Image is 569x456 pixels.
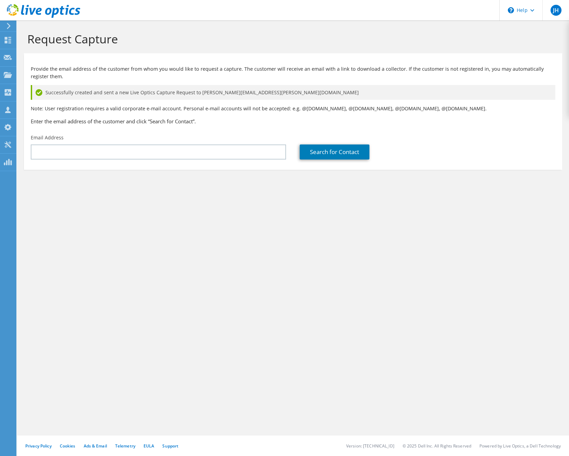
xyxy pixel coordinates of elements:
[27,32,555,46] h1: Request Capture
[162,443,178,449] a: Support
[31,134,64,141] label: Email Address
[60,443,76,449] a: Cookies
[25,443,52,449] a: Privacy Policy
[31,118,555,125] h3: Enter the email address of the customer and click “Search for Contact”.
[45,89,359,96] span: Successfully created and sent a new Live Optics Capture Request to [PERSON_NAME][EMAIL_ADDRESS][P...
[403,443,471,449] li: © 2025 Dell Inc. All Rights Reserved
[479,443,561,449] li: Powered by Live Optics, a Dell Technology
[84,443,107,449] a: Ads & Email
[115,443,135,449] a: Telemetry
[551,5,561,16] span: JH
[144,443,154,449] a: EULA
[508,7,514,13] svg: \n
[31,105,555,112] p: Note: User registration requires a valid corporate e-mail account. Personal e-mail accounts will ...
[300,144,369,160] a: Search for Contact
[31,65,555,80] p: Provide the email address of the customer from whom you would like to request a capture. The cust...
[346,443,394,449] li: Version: [TECHNICAL_ID]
